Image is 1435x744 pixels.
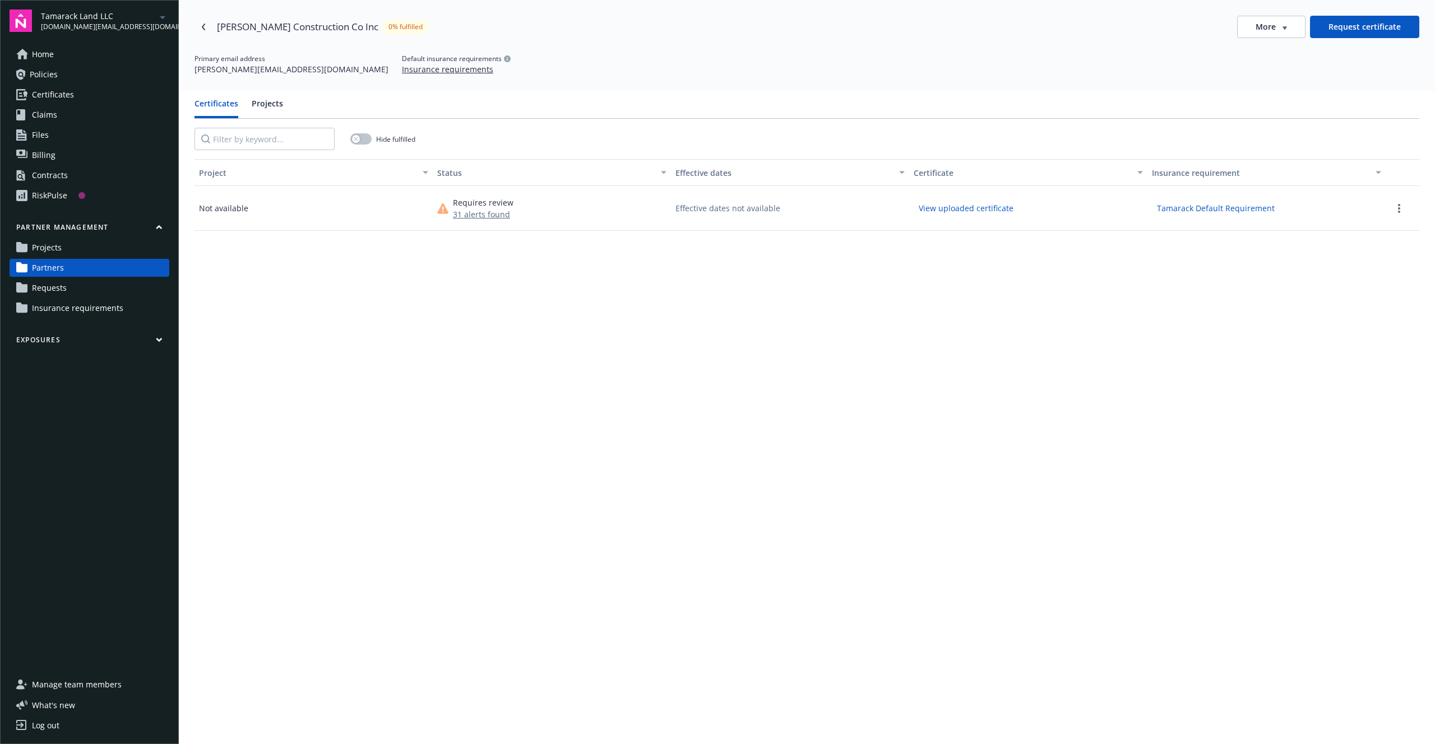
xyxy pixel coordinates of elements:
button: Insurance requirement [1147,159,1386,186]
span: Certificates [32,86,74,104]
span: What ' s new [32,699,75,711]
div: Primary email address [195,54,388,63]
button: Tamarack Land LLC[DOMAIN_NAME][EMAIL_ADDRESS][DOMAIN_NAME]arrowDropDown [41,10,169,32]
div: Contracts [32,166,68,184]
div: Log out [32,717,59,734]
span: Projects [32,239,62,257]
button: Status [433,159,671,186]
div: [PERSON_NAME] Construction Co Inc [217,20,378,34]
button: Partner management [10,222,169,236]
a: arrowDropDown [156,10,169,24]
button: Certificate [909,159,1147,186]
div: Certificate [914,167,1131,179]
span: Home [32,45,54,63]
div: Project [199,167,416,179]
a: RiskPulse [10,187,169,204]
a: Navigate back [195,18,212,36]
a: more [1392,202,1406,215]
div: Status [437,167,654,179]
span: Partners [32,259,64,277]
div: Effective dates [675,167,892,179]
span: Hide fulfilled [376,134,415,144]
a: Projects [10,239,169,257]
div: Effective dates not available [675,202,780,214]
button: Request certificate [1310,16,1419,38]
button: Projects [252,97,283,118]
a: Billing [10,146,169,164]
a: Manage team members [10,676,169,694]
div: Insurance requirement [1152,167,1369,179]
a: Certificates [10,86,169,104]
span: Insurance requirements [32,299,123,317]
img: navigator-logo.svg [10,10,32,32]
button: Insurance requirements [402,63,493,75]
span: [DOMAIN_NAME][EMAIL_ADDRESS][DOMAIN_NAME] [41,22,156,32]
div: Not available [199,202,248,214]
span: Policies [30,66,58,83]
button: Certificates [195,97,238,118]
span: Requests [32,279,67,297]
button: More [1237,16,1306,38]
button: Tamarack Default Requirement [1152,199,1280,217]
a: Home [10,45,169,63]
a: Files [10,126,169,144]
span: Claims [32,106,57,124]
a: Contracts [10,166,169,184]
button: Effective dates [671,159,909,186]
a: Insurance requirements [10,299,169,317]
button: View uploaded certificate [914,199,1019,217]
div: 0% fulfilled [383,20,428,34]
span: Files [32,126,49,144]
span: More [1256,21,1276,32]
button: 31 alerts found [453,208,513,220]
span: Billing [32,146,55,164]
button: Exposures [10,335,169,349]
span: Tamarack Land LLC [41,10,156,22]
input: Filter by keyword... [195,128,335,150]
a: Policies [10,66,169,83]
a: Claims [10,106,169,124]
button: Project [195,159,433,186]
div: RiskPulse [32,187,67,204]
div: [PERSON_NAME][EMAIL_ADDRESS][DOMAIN_NAME] [195,63,388,75]
span: Manage team members [32,676,122,694]
a: Partners [10,259,169,277]
a: Requests [10,279,169,297]
div: Requires review [453,197,513,208]
button: What's new [10,699,93,711]
div: Default insurance requirements [402,54,511,63]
